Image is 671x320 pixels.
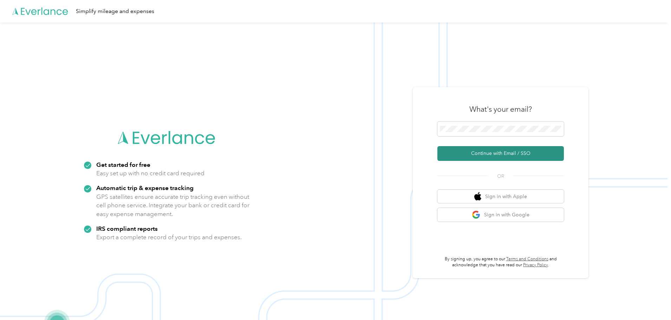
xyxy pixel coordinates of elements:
[437,256,564,268] p: By signing up, you agree to our and acknowledge that you have read our .
[523,262,548,268] a: Privacy Policy
[437,146,564,161] button: Continue with Email / SSO
[437,208,564,222] button: google logoSign in with Google
[506,256,548,262] a: Terms and Conditions
[96,192,250,218] p: GPS satellites ensure accurate trip tracking even without cell phone service. Integrate your bank...
[488,172,513,180] span: OR
[76,7,154,16] div: Simplify mileage and expenses
[96,161,150,168] strong: Get started for free
[472,210,481,219] img: google logo
[469,104,532,114] h3: What's your email?
[96,169,204,178] p: Easy set up with no credit card required
[474,192,481,201] img: apple logo
[96,233,242,242] p: Export a complete record of your trips and expenses.
[96,184,194,191] strong: Automatic trip & expense tracking
[96,225,158,232] strong: IRS compliant reports
[437,190,564,203] button: apple logoSign in with Apple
